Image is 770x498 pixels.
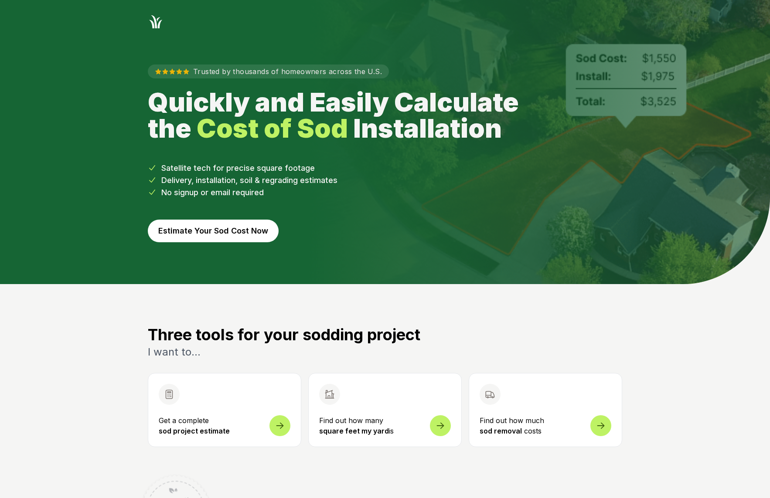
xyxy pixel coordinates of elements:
button: Open sod measurement and cost calculator [148,373,301,447]
button: Estimate Your Sod Cost Now [148,220,279,242]
h3: Three tools for your sodding project [148,326,622,343]
li: No signup or email required [148,186,622,199]
a: Find out how much sod removal costs [469,373,622,447]
p: I want to... [148,345,622,359]
p: Find out how much costs [480,415,611,436]
strong: Cost of Sod [197,112,348,144]
strong: sod removal [480,427,522,435]
li: Delivery, installation, soil & regrading [148,174,622,186]
li: Satellite tech for precise square footage [148,162,622,174]
a: Find out how many square feet my yardis [308,373,462,447]
strong: sod project estimate [159,427,230,435]
span: estimates [300,176,337,185]
p: Trusted by thousands of homeowners across the U.S. [148,64,389,78]
p: Find out how many is [319,415,451,436]
h1: Quickly and Easily Calculate the Installation [148,89,538,141]
strong: square feet my yard [319,427,389,435]
p: Get a complete [159,415,290,436]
